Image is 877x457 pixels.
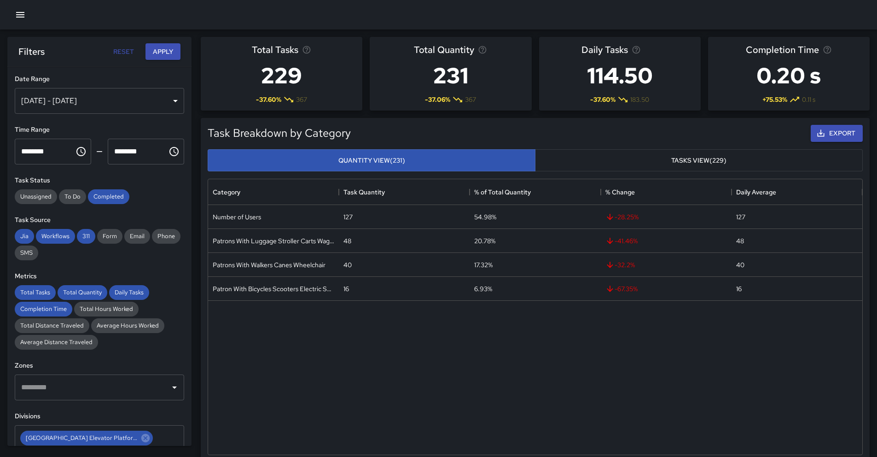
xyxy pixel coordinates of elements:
[343,284,349,293] div: 16
[15,335,98,350] div: Average Distance Traveled
[605,212,639,222] span: -28.25 %
[145,43,180,60] button: Apply
[474,179,531,205] div: % of Total Quantity
[581,42,628,57] span: Daily Tasks
[88,189,129,204] div: Completed
[414,42,474,57] span: Total Quantity
[72,142,90,161] button: Choose time, selected time is 12:00 AM
[15,74,184,84] h6: Date Range
[414,57,487,94] h3: 231
[15,322,89,329] span: Total Distance Traveled
[605,236,638,246] span: -41.46 %
[15,318,89,333] div: Total Distance Traveled
[15,125,184,135] h6: Time Range
[15,229,34,244] div: Jia
[470,179,600,205] div: % of Total Quantity
[632,45,641,54] svg: Average number of tasks per day in the selected period, compared to the previous period.
[465,95,476,104] span: 367
[77,229,95,244] div: 311
[213,284,334,293] div: Patron With Bicycles Scooters Electric Scooters
[15,361,184,371] h6: Zones
[208,179,339,205] div: Category
[736,260,744,270] div: 40
[15,338,98,346] span: Average Distance Traveled
[109,43,138,60] button: Reset
[811,125,863,142] button: Export
[343,260,352,270] div: 40
[590,95,616,104] span: -37.60 %
[97,232,122,240] span: Form
[601,179,732,205] div: % Change
[20,431,153,445] div: [GEOGRAPHIC_DATA] Elevator Platform
[736,236,744,246] div: 48
[58,288,107,296] span: Total Quantity
[343,179,385,205] div: Task Quantity
[802,95,815,104] span: 0.11 s
[15,232,34,240] span: Jia
[109,285,149,300] div: Daily Tasks
[823,45,832,54] svg: Average time taken to complete tasks in the selected period, compared to the previous period.
[478,45,487,54] svg: Total task quantity in the selected period, compared to the previous period.
[36,232,75,240] span: Workflows
[15,193,57,200] span: Unassigned
[74,305,139,313] span: Total Hours Worked
[630,95,649,104] span: 183.50
[20,433,143,443] span: [GEOGRAPHIC_DATA] Elevator Platform
[152,232,180,240] span: Phone
[15,215,184,225] h6: Task Source
[605,284,638,293] span: -67.35 %
[152,229,180,244] div: Phone
[535,149,863,172] button: Tasks View(229)
[746,42,819,57] span: Completion Time
[59,193,86,200] span: To Do
[474,236,495,246] div: 20.78%
[474,260,493,270] div: 17.32%
[736,284,742,293] div: 16
[474,284,492,293] div: 6.93%
[15,411,184,422] h6: Divisions
[213,212,261,222] div: Number of Users
[165,142,183,161] button: Choose time, selected time is 11:59 PM
[124,232,150,240] span: Email
[208,149,535,172] button: Quantity View(231)
[252,57,311,94] h3: 229
[15,249,38,257] span: SMS
[746,57,832,94] h3: 0.20 s
[339,179,470,205] div: Task Quantity
[213,236,334,246] div: Patrons With Luggage Stroller Carts Wagons
[15,285,56,300] div: Total Tasks
[74,302,139,316] div: Total Hours Worked
[256,95,281,104] span: -37.60 %
[474,212,496,222] div: 54.98%
[97,229,122,244] div: Form
[343,212,353,222] div: 127
[581,57,658,94] h3: 114.50
[736,179,776,205] div: Daily Average
[15,302,72,316] div: Completion Time
[109,288,149,296] span: Daily Tasks
[15,305,72,313] span: Completion Time
[605,179,635,205] div: % Change
[736,212,745,222] div: 127
[302,45,311,54] svg: Total number of tasks in the selected period, compared to the previous period.
[213,179,240,205] div: Category
[88,193,129,200] span: Completed
[168,381,181,394] button: Open
[124,229,150,244] div: Email
[605,260,635,270] span: -32.2 %
[296,95,307,104] span: 367
[252,42,298,57] span: Total Tasks
[343,236,351,246] div: 48
[762,95,787,104] span: + 75.53 %
[15,288,56,296] span: Total Tasks
[91,318,164,333] div: Average Hours Worked
[15,176,184,186] h6: Task Status
[77,232,95,240] span: 311
[36,229,75,244] div: Workflows
[732,179,862,205] div: Daily Average
[91,322,164,329] span: Average Hours Worked
[425,95,450,104] span: -37.06 %
[18,44,45,59] h6: Filters
[15,189,57,204] div: Unassigned
[15,246,38,260] div: SMS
